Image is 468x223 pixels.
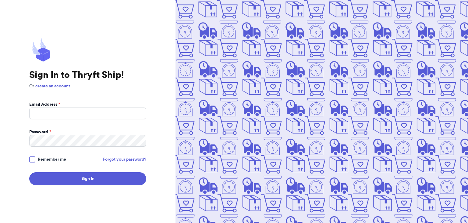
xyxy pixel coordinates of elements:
[29,70,146,81] h1: Sign In to Thryft Ship!
[29,101,60,108] label: Email Address
[29,129,51,135] label: Password
[29,172,146,185] button: Sign In
[38,156,66,163] span: Remember me
[103,156,146,163] a: Forgot your password?
[29,83,146,89] p: Or
[35,84,70,88] a: create an account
